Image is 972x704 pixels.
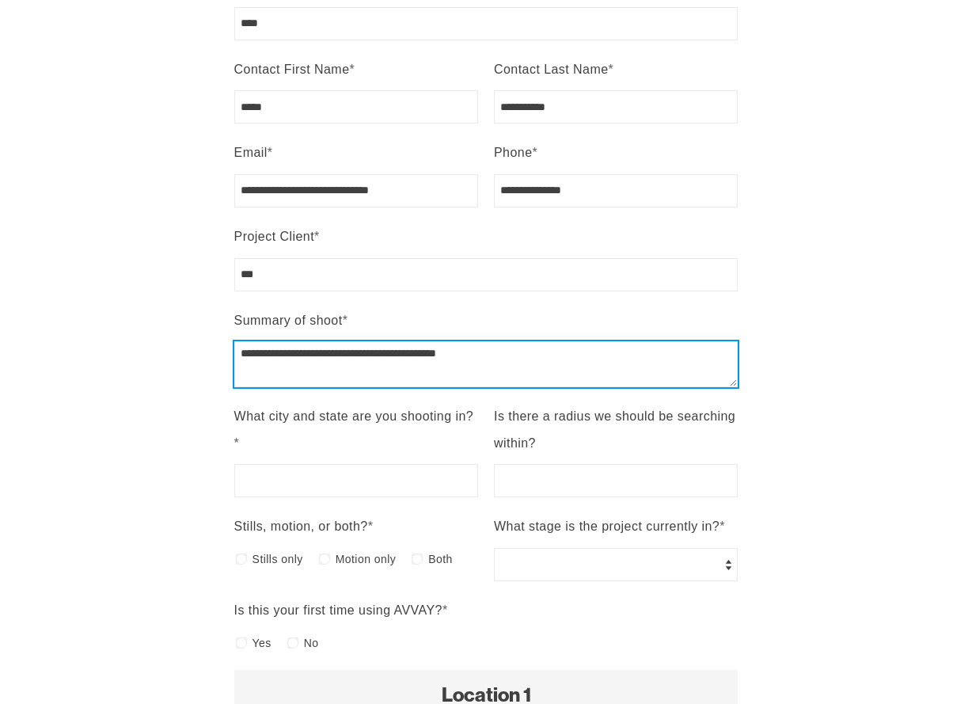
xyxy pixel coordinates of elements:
[234,174,478,207] input: Email*
[494,409,735,450] span: Is there a radius we should be searching within?
[494,519,720,533] span: What stage is the project currently in?
[234,146,268,159] span: Email
[234,63,350,76] span: Contact First Name
[287,637,298,649] input: No
[236,554,247,565] input: Stills only
[234,409,474,423] span: What city and state are you shooting in?
[234,7,738,40] input: Company Name*
[494,63,609,76] span: Contact Last Name
[252,632,271,654] span: Yes
[234,519,368,533] span: Stills, motion, or both?
[494,548,738,581] select: What stage is the project currently in?*
[234,90,478,124] input: Contact First Name*
[236,637,247,649] input: Yes
[234,464,478,497] input: What city and state are you shooting in?*
[319,554,330,565] input: Motion only
[234,314,343,327] span: Summary of shoot
[336,548,397,570] span: Motion only
[234,341,738,387] textarea: Summary of shoot*
[234,230,314,243] span: Project Client
[252,548,303,570] span: Stills only
[428,548,453,570] span: Both
[494,464,738,497] input: Is there a radius we should be searching within?
[234,603,442,617] span: Is this your first time using AVVAY?
[494,146,533,159] span: Phone
[304,632,319,654] span: No
[412,554,423,565] input: Both
[234,258,738,291] input: Project Client*
[494,90,738,124] input: Contact Last Name*
[494,174,738,207] input: Phone*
